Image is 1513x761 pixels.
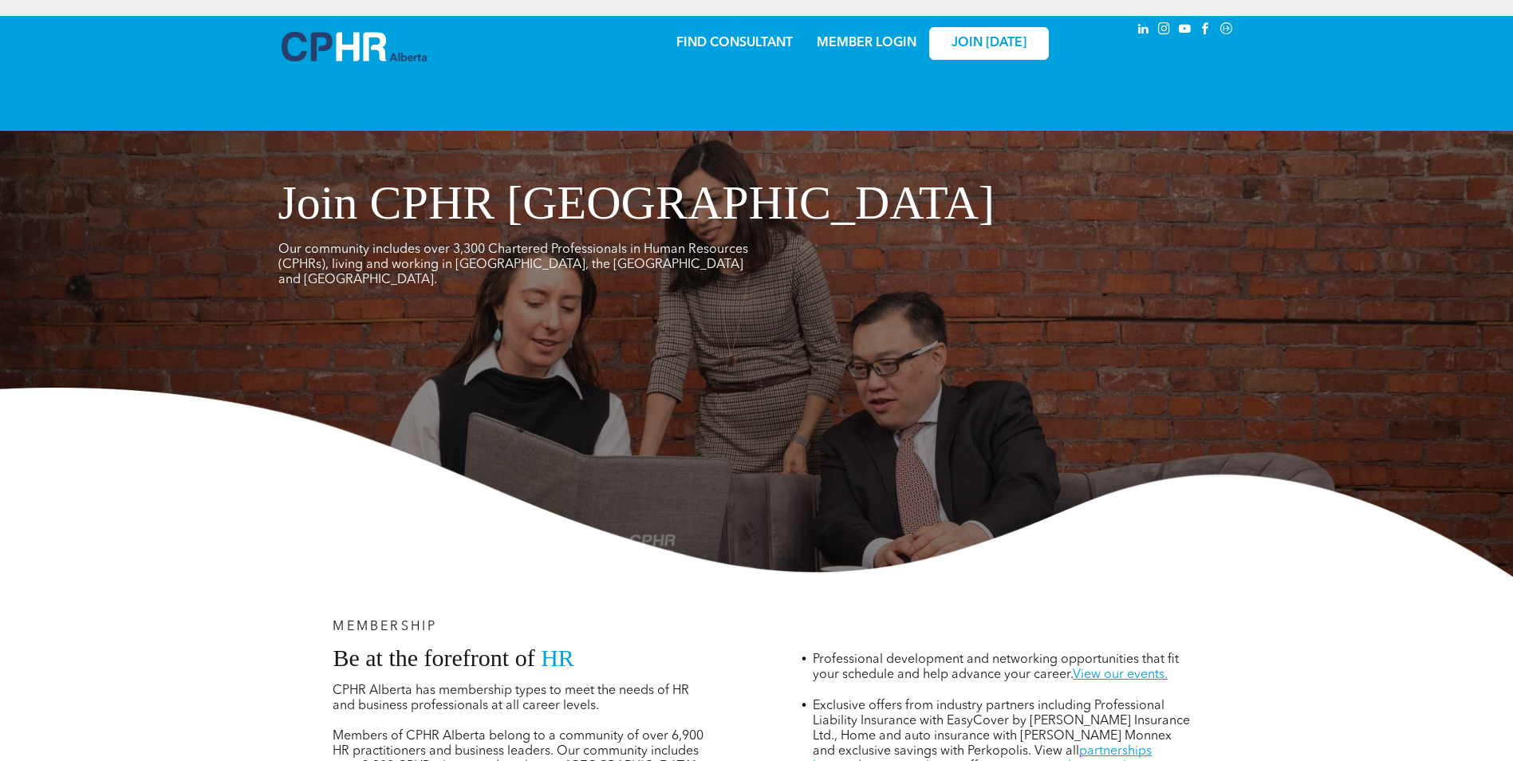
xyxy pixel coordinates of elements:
a: instagram [1156,20,1173,41]
span: MEMBERSHIP [333,621,437,633]
a: linkedin [1135,20,1152,41]
a: youtube [1176,20,1194,41]
a: FIND CONSULTANT [676,37,793,49]
span: Professional development and networking opportunities that fit your schedule and help advance you... [813,653,1179,681]
span: Exclusive offers from industry partners including Professional Liability Insurance with EasyCover... [813,700,1190,758]
a: JOIN [DATE] [929,27,1049,60]
span: HR [541,645,574,671]
span: Our community includes over 3,300 Chartered Professionals in Human Resources (CPHRs), living and ... [278,243,748,286]
a: facebook [1197,20,1215,41]
span: CPHR Alberta has membership types to meet the needs of HR and business professionals at all caree... [333,684,689,712]
span: Be at the forefront of [333,645,534,671]
span: Join CPHR [GEOGRAPHIC_DATA] [278,176,995,229]
a: Social network [1218,20,1235,41]
span: JOIN [DATE] [952,36,1026,51]
img: A blue and white logo for cp alberta [282,32,427,61]
a: MEMBER LOGIN [817,37,916,49]
a: View our events. [1073,668,1168,681]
